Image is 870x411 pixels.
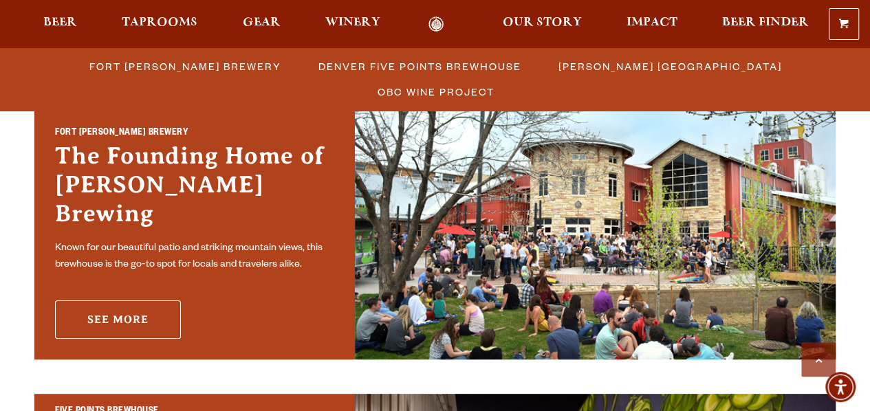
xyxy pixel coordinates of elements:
span: Winery [325,17,380,28]
a: Scroll to top [801,342,836,377]
a: See More [55,300,181,339]
span: Denver Five Points Brewhouse [318,56,521,76]
a: [PERSON_NAME] [GEOGRAPHIC_DATA] [550,56,789,76]
a: Beer Finder [713,16,818,32]
a: Gear [234,16,290,32]
span: Fort [PERSON_NAME] Brewery [89,56,281,76]
a: Winery [316,16,389,32]
a: Fort [PERSON_NAME] Brewery [81,56,288,76]
a: Taprooms [113,16,206,32]
h3: The Founding Home of [PERSON_NAME] Brewing [55,142,334,235]
p: Known for our beautiful patio and striking mountain views, this brewhouse is the go-to spot for l... [55,241,334,274]
a: Our Story [494,16,591,32]
a: Odell Home [411,16,462,32]
a: Impact [618,16,686,32]
span: OBC Wine Project [378,82,494,102]
span: Taprooms [122,17,197,28]
span: Beer Finder [722,17,809,28]
span: [PERSON_NAME] [GEOGRAPHIC_DATA] [558,56,782,76]
a: OBC Wine Project [369,82,501,102]
span: Gear [243,17,281,28]
a: Denver Five Points Brewhouse [310,56,528,76]
span: Impact [627,17,677,28]
a: Beer [34,16,86,32]
img: Fort Collins Brewery & Taproom' [355,105,836,359]
div: Accessibility Menu [825,372,856,402]
span: Our Story [503,17,582,28]
h2: Fort [PERSON_NAME] Brewery [55,126,334,142]
span: Beer [43,17,77,28]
